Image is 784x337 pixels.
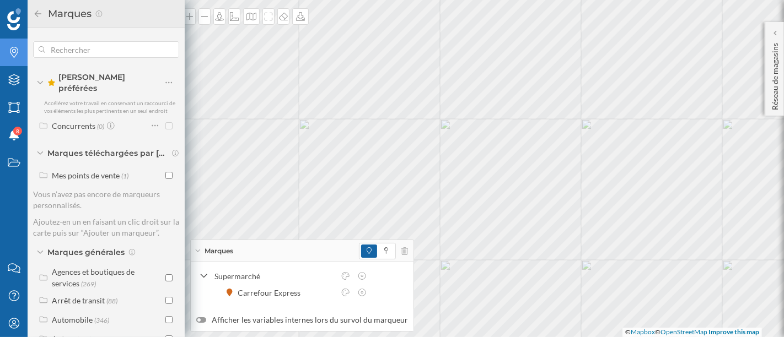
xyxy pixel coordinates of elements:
span: Accélérez votre travail en conservant un raccourci de vos éléments les plus pertinents en un seul... [44,100,175,114]
p: Réseau de magasins [770,39,781,110]
div: Arrêt de transit [52,296,105,305]
div: Mes points de vente [52,171,120,180]
span: (1) [121,171,128,180]
div: Carrefour Express [238,287,307,298]
span: 8 [16,126,19,137]
span: Marques générales [47,247,125,258]
span: [PERSON_NAME] préférées [47,72,164,94]
span: Assistance [18,8,71,18]
p: Vous n’avez pas encore de marqueurs personnalisés. [33,189,179,211]
span: (269) [81,279,96,288]
span: (88) [106,296,117,305]
h2: Marques [43,5,95,23]
label: Afficher les variables internes lors du survol du marqueur [196,314,408,325]
span: Marques [205,246,233,256]
div: Supermarché [214,270,335,282]
span: (0) [97,121,104,131]
a: Improve this map [708,328,759,336]
a: Mapbox [631,328,655,336]
p: Ajoutez-en un en faisant un clic droit sur la carte puis sur “Ajouter un marqueur”. [33,216,179,238]
div: © © [622,328,762,337]
div: Agences et boutiques de services [52,267,135,288]
div: Automobile [52,315,93,324]
img: Logo Geoblink [7,8,21,30]
span: (346) [94,315,109,324]
a: OpenStreetMap [661,328,707,336]
span: Marques téléchargées par [PERSON_NAME] [47,148,169,159]
div: Concurrents [52,121,95,131]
